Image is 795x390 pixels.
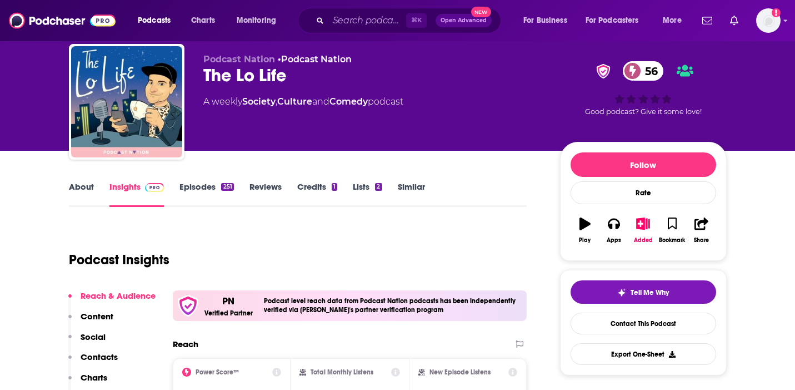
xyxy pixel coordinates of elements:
[69,251,169,268] h1: Podcast Insights
[311,368,373,376] h2: Total Monthly Listens
[406,13,427,28] span: ⌘ K
[69,181,94,207] a: About
[441,18,487,23] span: Open Advanced
[429,368,491,376] h2: New Episode Listens
[471,7,491,17] span: New
[68,352,118,372] button: Contacts
[578,12,655,29] button: open menu
[398,181,425,207] a: Similar
[756,8,781,33] span: Logged in as megcassidy
[138,13,171,28] span: Podcasts
[560,54,727,123] div: verified Badge56Good podcast? Give it some love!
[81,372,107,383] p: Charts
[571,181,716,204] div: Rate
[278,54,352,65] span: •
[145,183,164,192] img: Podchaser Pro
[436,14,492,27] button: Open AdvancedNew
[579,237,591,244] div: Play
[177,295,199,317] img: verfied icon
[332,183,337,191] div: 1
[571,280,716,304] button: tell me why sparkleTell Me Why
[726,11,743,30] a: Show notifications dropdown
[249,181,282,207] a: Reviews
[586,13,639,28] span: For Podcasters
[203,95,403,108] div: A weekly podcast
[571,313,716,334] a: Contact This Podcast
[328,12,406,29] input: Search podcasts, credits, & more...
[203,54,275,65] span: Podcast Nation
[698,11,717,30] a: Show notifications dropdown
[109,181,164,207] a: InsightsPodchaser Pro
[634,61,663,81] span: 56
[179,181,233,207] a: Episodes251
[81,311,113,322] p: Content
[617,288,626,297] img: tell me why sparkle
[281,54,352,65] a: Podcast Nation
[308,8,512,33] div: Search podcasts, credits, & more...
[9,10,116,31] img: Podchaser - Follow, Share and Rate Podcasts
[663,13,682,28] span: More
[277,96,312,107] a: Culture
[130,12,185,29] button: open menu
[631,288,669,297] span: Tell Me Why
[571,343,716,365] button: Export One-Sheet
[593,64,614,78] img: verified Badge
[237,13,276,28] span: Monitoring
[571,152,716,177] button: Follow
[68,311,113,332] button: Content
[81,290,156,301] p: Reach & Audience
[523,13,567,28] span: For Business
[81,352,118,362] p: Contacts
[222,295,234,307] p: PN
[756,8,781,33] button: Show profile menu
[599,210,628,250] button: Apps
[221,183,233,191] div: 251
[571,210,599,250] button: Play
[516,12,581,29] button: open menu
[353,181,382,207] a: Lists2
[81,332,106,342] p: Social
[628,210,657,250] button: Added
[375,183,382,191] div: 2
[184,12,222,29] a: Charts
[329,96,368,107] a: Comedy
[772,8,781,17] svg: Add a profile image
[312,96,329,107] span: and
[191,13,215,28] span: Charts
[655,12,696,29] button: open menu
[585,107,702,116] span: Good podcast? Give it some love!
[173,339,198,349] h2: Reach
[68,290,156,311] button: Reach & Audience
[229,12,291,29] button: open menu
[204,310,253,317] h5: Verified Partner
[242,96,276,107] a: Society
[607,237,621,244] div: Apps
[659,237,685,244] div: Bookmark
[687,210,716,250] button: Share
[756,8,781,33] img: User Profile
[658,210,687,250] button: Bookmark
[196,368,239,376] h2: Power Score™
[264,297,523,314] h4: Podcast level reach data from Podcast Nation podcasts has been independently verified via [PERSON...
[623,61,663,81] a: 56
[297,181,337,207] a: Credits1
[276,96,277,107] span: ,
[68,332,106,352] button: Social
[634,237,653,244] div: Added
[694,237,709,244] div: Share
[71,46,182,157] img: The Lo Life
